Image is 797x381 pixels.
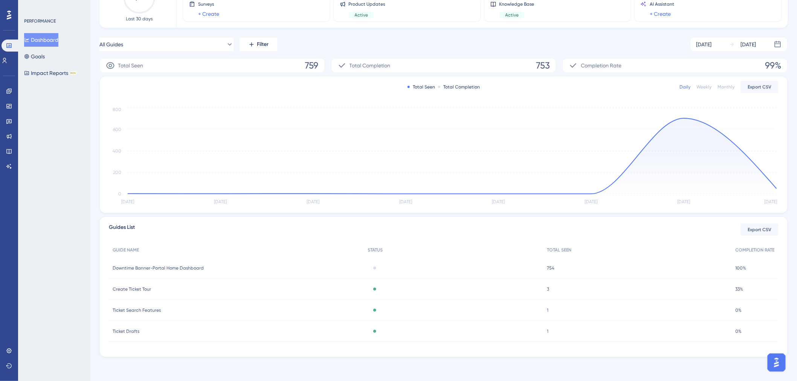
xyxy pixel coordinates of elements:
[547,265,554,271] span: 754
[24,66,76,80] button: Impact ReportsBETA
[99,37,234,52] button: All Guides
[24,18,56,24] div: PERFORMANCE
[499,1,534,7] span: Knowledge Base
[764,200,777,205] tspan: [DATE]
[118,191,121,197] tspan: 0
[113,170,121,175] tspan: 200
[113,127,121,132] tspan: 600
[741,224,779,236] button: Export CSV
[650,9,671,18] a: + Create
[581,61,621,70] span: Completion Rate
[113,265,204,271] span: Downtime Banner-Portal Home Dashboard
[121,200,134,205] tspan: [DATE]
[741,81,779,93] button: Export CSV
[547,247,571,253] span: TOTAL SEEN
[113,328,139,334] span: Ticket Drafts
[70,71,76,75] div: BETA
[257,40,269,49] span: Filter
[113,107,121,112] tspan: 800
[718,84,735,90] div: Monthly
[505,12,519,18] span: Active
[736,307,742,313] span: 0%
[680,84,691,90] div: Daily
[113,247,139,253] span: GUIDE NAME
[24,33,58,47] button: Dashboard
[198,1,219,7] span: Surveys
[408,84,435,90] div: Total Seen
[736,328,742,334] span: 0%
[355,12,368,18] span: Active
[113,307,161,313] span: Ticket Search Features
[547,286,549,292] span: 3
[547,328,548,334] span: 1
[696,40,712,49] div: [DATE]
[109,223,135,236] span: Guides List
[350,61,391,70] span: Total Completion
[305,59,319,72] span: 759
[736,286,744,292] span: 33%
[697,84,712,90] div: Weekly
[126,16,153,22] span: Last 30 days
[547,307,548,313] span: 1
[536,59,550,72] span: 753
[113,148,121,154] tspan: 400
[765,351,788,374] iframe: UserGuiding AI Assistant Launcher
[307,200,319,205] tspan: [DATE]
[585,200,598,205] tspan: [DATE]
[198,9,219,18] a: + Create
[368,247,383,253] span: STATUS
[438,84,480,90] div: Total Completion
[99,40,123,49] span: All Guides
[678,200,690,205] tspan: [DATE]
[748,84,772,90] span: Export CSV
[113,286,151,292] span: Create Ticket Tour
[650,1,674,7] span: AI Assistant
[736,247,775,253] span: COMPLETION RATE
[736,265,747,271] span: 100%
[748,227,772,233] span: Export CSV
[741,40,756,49] div: [DATE]
[349,1,385,7] span: Product Updates
[214,200,227,205] tspan: [DATE]
[240,37,277,52] button: Filter
[492,200,505,205] tspan: [DATE]
[399,200,412,205] tspan: [DATE]
[24,50,45,63] button: Goals
[118,61,143,70] span: Total Seen
[765,59,782,72] span: 99%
